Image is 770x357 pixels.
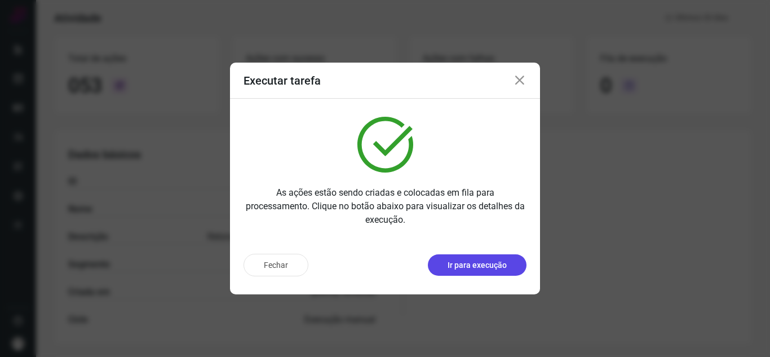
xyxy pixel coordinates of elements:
img: verified.svg [357,117,413,173]
button: Ir para execução [428,254,526,276]
button: Fechar [244,254,308,276]
p: As ações estão sendo criadas e colocadas em fila para processamento. Clique no botão abaixo para ... [244,186,526,227]
p: Ir para execução [448,259,507,271]
h3: Executar tarefa [244,74,321,87]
